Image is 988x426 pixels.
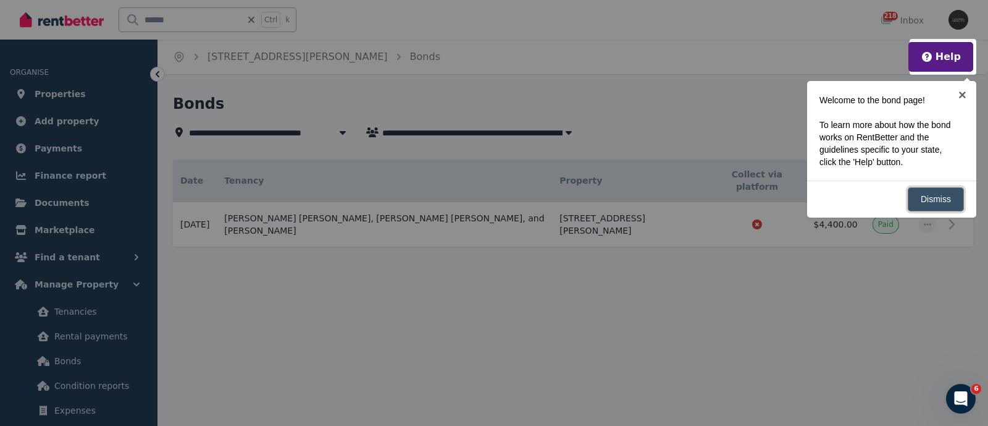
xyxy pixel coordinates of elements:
[946,384,976,414] iframe: Intercom live chat
[819,119,957,168] p: To learn more about how the bond works on RentBetter and the guidelines specific to your state, c...
[908,187,964,211] a: Dismiss
[948,81,976,109] a: ×
[921,49,961,64] button: Help
[971,384,981,394] span: 6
